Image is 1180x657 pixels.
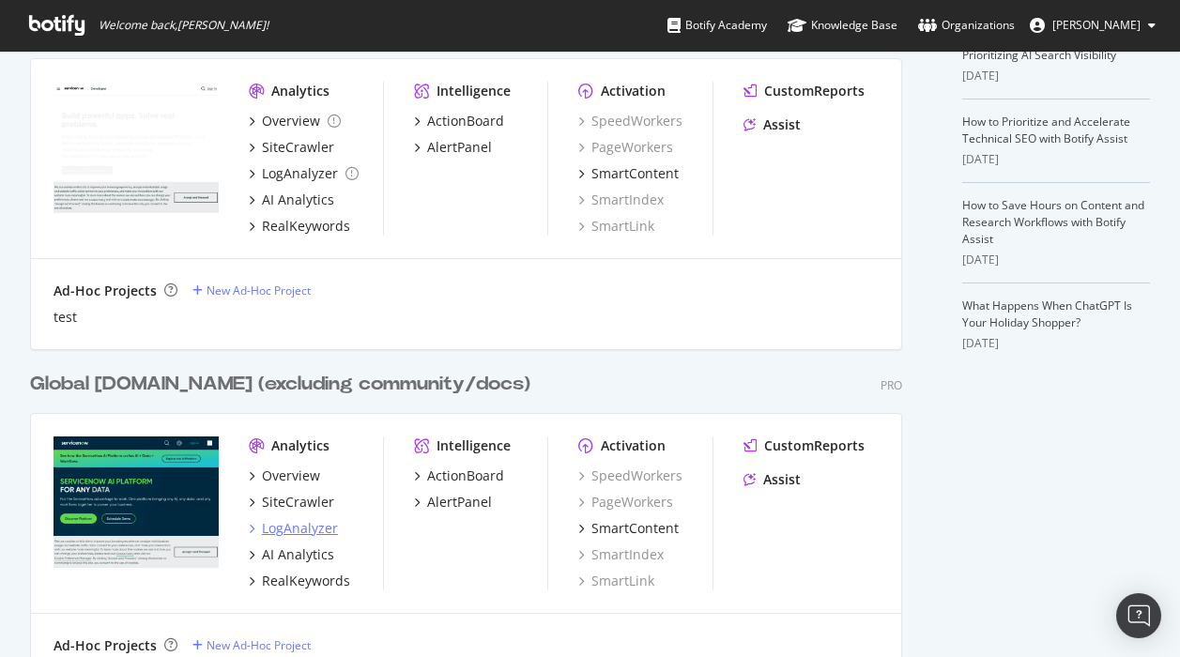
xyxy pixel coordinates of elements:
[262,572,350,590] div: RealKeywords
[788,16,897,35] div: Knowledge Base
[1015,10,1171,40] button: [PERSON_NAME]
[578,519,679,538] a: SmartContent
[962,252,1150,268] div: [DATE]
[962,197,1144,247] a: How to Save Hours on Content and Research Workflows with Botify Assist
[262,545,334,564] div: AI Analytics
[962,114,1130,146] a: How to Prioritize and Accelerate Technical SEO with Botify Assist
[578,164,679,183] a: SmartContent
[30,371,530,398] div: Global [DOMAIN_NAME] (excluding community/docs)
[54,308,77,327] a: test
[99,18,268,33] span: Welcome back, [PERSON_NAME] !
[427,112,504,130] div: ActionBoard
[262,493,334,512] div: SiteCrawler
[249,519,338,538] a: LogAnalyzer
[763,470,801,489] div: Assist
[437,82,511,100] div: Intelligence
[249,191,334,209] a: AI Analytics
[578,217,654,236] a: SmartLink
[262,217,350,236] div: RealKeywords
[414,138,492,157] a: AlertPanel
[578,191,664,209] a: SmartIndex
[262,138,334,157] div: SiteCrawler
[262,519,338,538] div: LogAnalyzer
[262,191,334,209] div: AI Analytics
[578,112,682,130] a: SpeedWorkers
[427,466,504,485] div: ActionBoard
[743,115,801,134] a: Assist
[601,82,666,100] div: Activation
[30,371,538,398] a: Global [DOMAIN_NAME] (excluding community/docs)
[764,436,865,455] div: CustomReports
[249,545,334,564] a: AI Analytics
[249,112,341,130] a: Overview
[414,466,504,485] a: ActionBoard
[54,82,219,214] img: developer.servicenow.com
[918,16,1015,35] div: Organizations
[249,164,359,183] a: LogAnalyzer
[414,112,504,130] a: ActionBoard
[962,298,1132,330] a: What Happens When ChatGPT Is Your Holiday Shopper?
[763,115,801,134] div: Assist
[591,164,679,183] div: SmartContent
[591,519,679,538] div: SmartContent
[881,377,902,393] div: Pro
[249,466,320,485] a: Overview
[54,436,219,569] img: servicenow.com
[262,466,320,485] div: Overview
[578,572,654,590] a: SmartLink
[1052,17,1141,33] span: Tim Manalo
[262,164,338,183] div: LogAnalyzer
[962,335,1150,352] div: [DATE]
[764,82,865,100] div: CustomReports
[192,283,311,298] a: New Ad-Hoc Project
[667,16,767,35] div: Botify Academy
[207,283,311,298] div: New Ad-Hoc Project
[578,545,664,564] a: SmartIndex
[271,436,329,455] div: Analytics
[578,138,673,157] a: PageWorkers
[578,466,682,485] a: SpeedWorkers
[743,82,865,100] a: CustomReports
[743,436,865,455] a: CustomReports
[601,436,666,455] div: Activation
[1116,593,1161,638] div: Open Intercom Messenger
[192,637,311,653] a: New Ad-Hoc Project
[437,436,511,455] div: Intelligence
[962,68,1150,84] div: [DATE]
[962,151,1150,168] div: [DATE]
[427,493,492,512] div: AlertPanel
[54,282,157,300] div: Ad-Hoc Projects
[414,493,492,512] a: AlertPanel
[249,138,334,157] a: SiteCrawler
[578,493,673,512] a: PageWorkers
[54,636,157,655] div: Ad-Hoc Projects
[249,493,334,512] a: SiteCrawler
[271,82,329,100] div: Analytics
[262,112,320,130] div: Overview
[249,217,350,236] a: RealKeywords
[427,138,492,157] div: AlertPanel
[249,572,350,590] a: RealKeywords
[743,470,801,489] a: Assist
[207,637,311,653] div: New Ad-Hoc Project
